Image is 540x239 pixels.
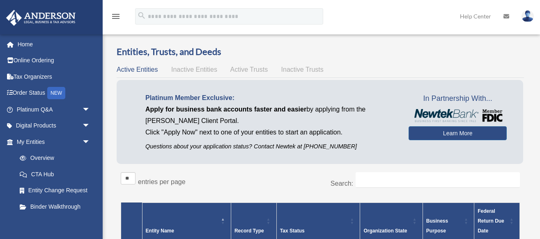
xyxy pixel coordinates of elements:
[117,46,524,58] h3: Entities, Trusts, and Deeds
[522,10,534,22] img: User Pic
[409,92,507,105] span: In Partnership With...
[82,134,99,150] span: arrow_drop_down
[138,178,186,185] label: entries per page
[111,11,121,21] i: menu
[171,66,217,73] span: Inactive Entities
[230,66,268,73] span: Active Trusts
[111,14,121,21] a: menu
[6,52,103,69] a: Online Ordering
[281,66,324,73] span: Inactive Trusts
[11,182,99,199] a: Entity Change Request
[82,118,99,134] span: arrow_drop_down
[82,101,99,118] span: arrow_drop_down
[145,92,396,104] p: Platinum Member Exclusive:
[47,87,65,99] div: NEW
[137,11,146,20] i: search
[234,228,264,234] span: Record Type
[409,126,507,140] a: Learn More
[280,228,305,234] span: Tax Status
[426,218,448,234] span: Business Purpose
[146,228,174,234] span: Entity Name
[145,127,396,138] p: Click "Apply Now" next to one of your entities to start an application.
[11,150,94,166] a: Overview
[145,106,306,113] span: Apply for business bank accounts faster and easier
[331,180,353,187] label: Search:
[117,66,158,73] span: Active Entities
[413,109,503,122] img: NewtekBankLogoSM.png
[6,118,103,134] a: Digital Productsarrow_drop_down
[145,104,396,127] p: by applying from the [PERSON_NAME] Client Portal.
[11,166,99,182] a: CTA Hub
[4,10,78,26] img: Anderson Advisors Platinum Portal
[145,141,396,152] p: Questions about your application status? Contact Newtek at [PHONE_NUMBER]
[6,85,103,102] a: Order StatusNEW
[6,36,103,52] a: Home
[6,68,103,85] a: Tax Organizers
[11,198,99,215] a: Binder Walkthrough
[6,101,103,118] a: Platinum Q&Aarrow_drop_down
[6,134,99,150] a: My Entitiesarrow_drop_down
[478,208,504,234] span: Federal Return Due Date
[363,228,407,234] span: Organization State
